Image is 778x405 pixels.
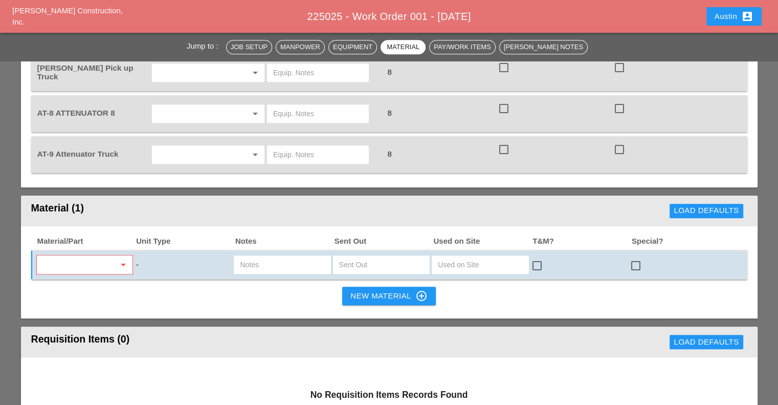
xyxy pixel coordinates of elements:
button: New Material [342,287,435,305]
div: New Material [350,290,427,302]
i: arrow_drop_down [249,148,261,161]
input: Equip. Notes [273,146,363,163]
i: arrow_drop_down [249,108,261,120]
button: Austin [706,7,762,26]
div: Requisition Items (0) [31,332,398,352]
span: 8 [383,150,395,158]
div: Manpower [280,42,320,52]
span: Material/Part [36,236,136,247]
span: - [136,260,139,269]
div: Equipment [333,42,372,52]
button: Load Defaults [670,335,743,349]
span: Special? [631,236,730,247]
h3: No Requisition Items Records Found [31,388,747,401]
span: AT-8 ATTENUATOR 8 [37,109,115,117]
button: [PERSON_NAME] Notes [499,40,588,54]
div: Material [385,42,421,52]
input: Equip. Notes [273,105,363,122]
button: Material [381,40,426,54]
span: AT-9 Attenuator Truck [37,150,119,158]
span: T&M? [531,236,631,247]
span: 8 [383,109,395,117]
span: Unit Type [135,236,234,247]
i: account_box [741,10,753,23]
i: control_point [415,290,428,302]
input: Equip. Notes [273,65,363,81]
div: [PERSON_NAME] Notes [504,42,583,52]
a: [PERSON_NAME] Construction, Inc. [12,6,123,27]
div: Austin [715,10,753,23]
button: Pay/Work Items [429,40,495,54]
div: Material (1) [31,201,375,221]
input: Sent Out [339,257,424,273]
input: Notes [240,257,324,273]
span: Jump to : [187,41,223,50]
span: 8 [383,68,395,76]
i: arrow_drop_down [249,67,261,79]
div: Job Setup [231,42,268,52]
div: Load Defaults [674,336,739,348]
input: Used on Site [438,257,522,273]
button: Manpower [276,40,325,54]
button: Job Setup [226,40,272,54]
div: Load Defaults [674,205,739,217]
span: 225025 - Work Order 001 - [DATE] [307,11,471,22]
button: Equipment [328,40,377,54]
div: Pay/Work Items [434,42,491,52]
span: Notes [234,236,334,247]
button: Load Defaults [670,204,743,218]
i: arrow_drop_down [117,259,129,271]
span: Used on Site [432,236,531,247]
span: [PERSON_NAME] Pick up Truck [37,63,134,81]
span: Sent Out [334,236,433,247]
